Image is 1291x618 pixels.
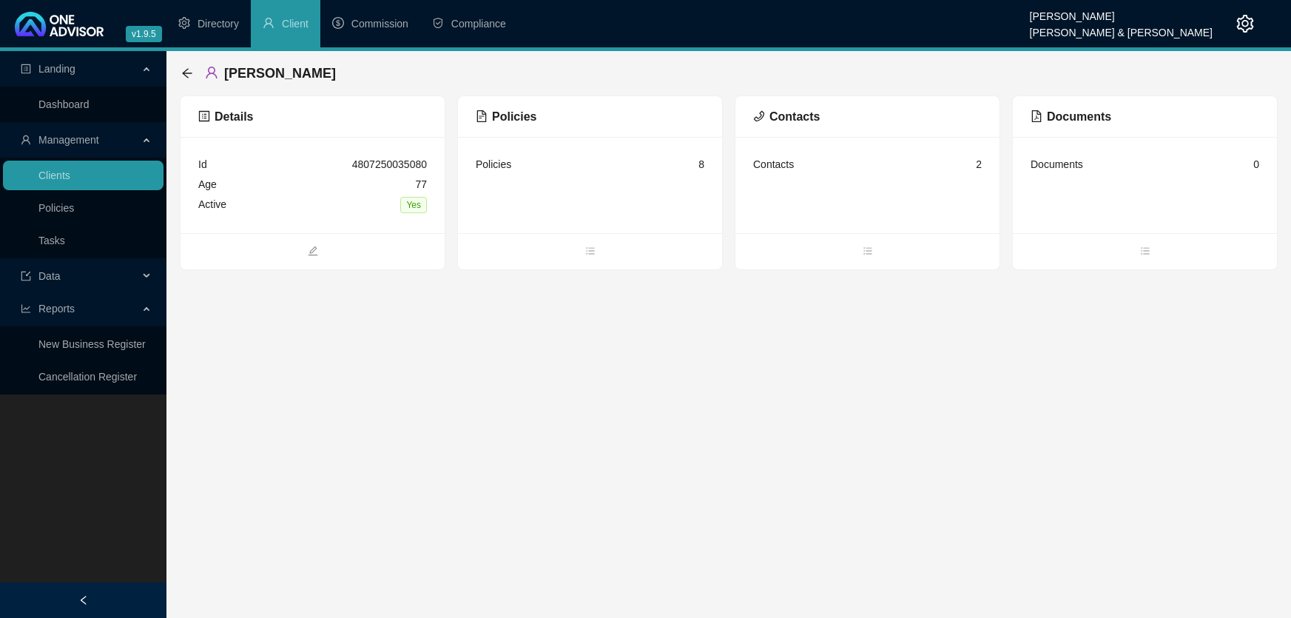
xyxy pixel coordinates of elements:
span: edit [181,244,445,261]
div: [PERSON_NAME] & [PERSON_NAME] [1030,20,1213,36]
div: 4807250035080 [352,156,427,172]
span: Data [38,270,61,282]
span: Management [38,134,99,146]
span: [PERSON_NAME] [224,66,336,81]
span: file-text [476,110,488,122]
span: dollar [332,17,344,29]
span: line-chart [21,303,31,314]
span: user [21,135,31,145]
span: Client [282,18,309,30]
span: Directory [198,18,239,30]
span: Contacts [753,110,820,123]
span: Commission [351,18,408,30]
div: Documents [1031,156,1083,172]
a: Tasks [38,235,65,246]
div: Id [198,156,207,172]
a: Policies [38,202,74,214]
span: bars [458,244,722,261]
img: 2df55531c6924b55f21c4cf5d4484680-logo-light.svg [15,12,104,36]
a: Cancellation Register [38,371,137,383]
span: Yes [400,197,427,213]
a: Dashboard [38,98,90,110]
span: import [21,271,31,281]
span: user [205,66,218,79]
span: left [78,595,89,605]
span: v1.9.5 [126,26,162,42]
a: Clients [38,169,70,181]
span: profile [198,110,210,122]
div: Age [198,176,217,192]
div: 2 [976,156,982,172]
span: safety [432,17,444,29]
span: phone [753,110,765,122]
div: 0 [1253,156,1259,172]
span: bars [735,244,1000,261]
span: user [263,17,274,29]
div: Contacts [753,156,794,172]
span: Reports [38,303,75,315]
div: Policies [476,156,511,172]
span: profile [21,64,31,74]
div: 8 [698,156,704,172]
div: [PERSON_NAME] [1030,4,1213,20]
span: setting [178,17,190,29]
span: file-pdf [1031,110,1042,122]
span: Policies [476,110,536,123]
span: setting [1236,15,1254,33]
span: 77 [415,178,427,190]
span: bars [1013,244,1277,261]
span: Details [198,110,253,123]
span: Documents [1031,110,1111,123]
a: New Business Register [38,338,146,350]
span: Compliance [451,18,506,30]
span: Landing [38,63,75,75]
span: arrow-left [181,67,193,79]
div: Active [198,196,226,213]
div: back [181,67,193,80]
